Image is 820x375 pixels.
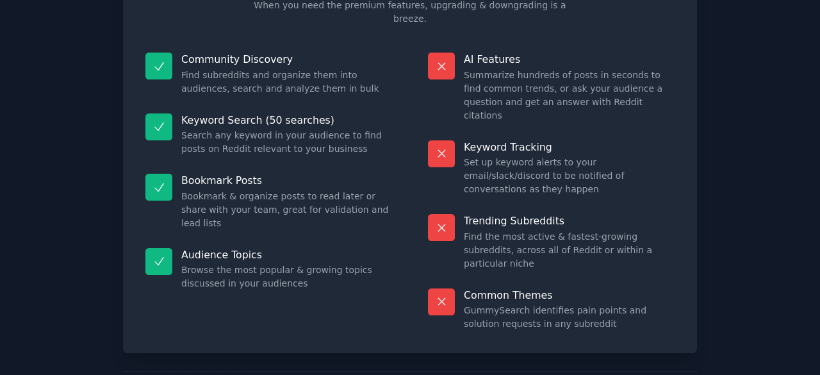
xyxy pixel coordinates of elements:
dd: Browse the most popular & growing topics discussed in your audiences [181,263,392,290]
dd: Search any keyword in your audience to find posts on Reddit relevant to your business [181,129,392,156]
dd: GummySearch identifies pain points and solution requests in any subreddit [464,304,675,331]
p: AI Features [464,53,675,66]
dd: Bookmark & organize posts to read later or share with your team, great for validation and lead lists [181,190,392,230]
p: Keyword Search (50 searches) [181,113,392,127]
p: Community Discovery [181,53,392,66]
p: Trending Subreddits [464,214,675,228]
dd: Set up keyword alerts to your email/slack/discord to be notified of conversations as they happen [464,156,675,196]
p: Audience Topics [181,248,392,262]
dd: Summarize hundreds of posts in seconds to find common trends, or ask your audience a question and... [464,69,675,122]
dd: Find subreddits and organize them into audiences, search and analyze them in bulk [181,69,392,96]
dd: Find the most active & fastest-growing subreddits, across all of Reddit or within a particular niche [464,230,675,271]
p: Common Themes [464,288,675,302]
p: Keyword Tracking [464,140,675,154]
p: Bookmark Posts [181,174,392,187]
